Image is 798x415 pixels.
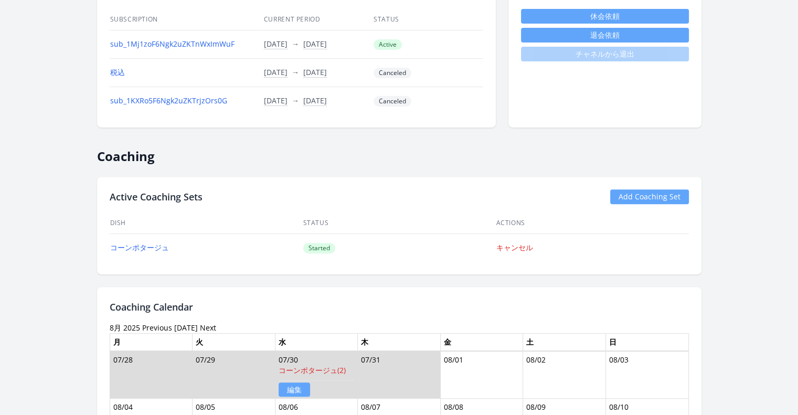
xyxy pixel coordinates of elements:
[292,95,299,105] span: →
[303,212,496,234] th: Status
[193,333,275,351] th: 火
[264,39,288,49] button: [DATE]
[110,9,263,30] th: Subscription
[440,333,523,351] th: 金
[193,351,275,399] td: 07/29
[264,95,288,106] button: [DATE]
[440,351,523,399] td: 08/01
[110,212,303,234] th: Dish
[174,323,198,333] a: [DATE]
[292,39,299,49] span: →
[275,333,358,351] th: 水
[279,382,310,397] a: 編集
[110,323,140,333] time: 8月 2025
[374,96,411,107] span: Canceled
[110,95,227,105] a: sub_1KXRo5F6Ngk2uZKTrjzOrs0G
[110,189,203,204] h2: Active Coaching Sets
[110,333,193,351] th: 月
[97,140,701,164] h2: Coaching
[110,67,125,77] a: 税込
[521,9,689,24] a: 休会依頼
[610,189,689,204] a: Add Coaching Set
[605,333,688,351] th: 日
[200,323,216,333] a: Next
[110,39,235,49] a: sub_1Mj1zoF6Ngk2uZKTnWxImWuF
[496,212,689,234] th: Actions
[110,351,193,399] td: 07/28
[110,242,169,252] a: コーンポタージュ
[358,351,441,399] td: 07/31
[605,351,688,399] td: 08/03
[275,351,358,399] td: 07/30
[523,333,606,351] th: 土
[373,9,483,30] th: Status
[303,39,327,49] button: [DATE]
[292,67,299,77] span: →
[496,242,533,252] a: キャンセル
[279,365,346,375] a: コーンポタージュ(2)
[374,68,411,78] span: Canceled
[264,67,288,78] button: [DATE]
[110,300,689,314] h2: Coaching Calendar
[374,39,402,50] span: Active
[521,47,689,61] span: チャネルから退出
[303,95,327,106] button: [DATE]
[521,28,689,42] button: 退会依頼
[303,67,327,78] button: [DATE]
[303,243,335,253] span: Started
[523,351,606,399] td: 08/02
[358,333,441,351] th: 木
[142,323,172,333] a: Previous
[263,9,373,30] th: Current Period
